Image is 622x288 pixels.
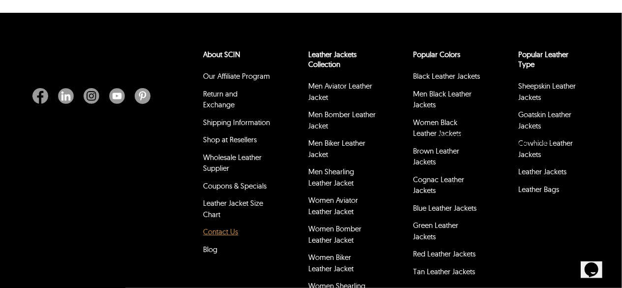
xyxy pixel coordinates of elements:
iframe: chat widget [581,249,612,278]
a: Men Shearling Leather Jacket [308,167,354,188]
a: About SCIN [204,50,241,59]
a: Blog [204,245,218,254]
li: Contact Us [202,225,271,243]
li: Coupons & Specials [202,179,271,197]
li: Red Leather Jackets [412,247,481,265]
li: Goatskin Leather Jackets [517,108,586,136]
a: Wholesale Leather Supplier [204,153,262,173]
a: Shipping Information [204,118,270,127]
a: Men Black Leather Jackets [414,89,472,110]
a: Instagram [79,88,104,104]
a: Women Aviator Leather Jacket [308,195,358,216]
a: Sheepskin Leather Jackets [518,81,576,102]
li: Men Aviator Leather Jacket [307,79,376,108]
a: Goatskin Leather Jackets [518,110,571,130]
a: Youtube [104,88,130,104]
li: Women Aviator Leather Jacket [307,193,376,222]
a: popular leather jacket colors [414,50,461,59]
a: Women Biker Leather Jacket [308,253,354,273]
a: Shop at Resellers [204,135,257,144]
a: Pinterest [130,88,150,104]
li: Shop at Resellers [202,133,271,151]
a: Blue Leather Jackets [414,203,477,213]
li: Sheepskin Leather Jackets [517,79,586,108]
a: Facebook [32,88,53,104]
a: Coupons & Specials [204,181,267,191]
a: Women Black Leather Jackets [414,118,462,138]
a: Leather Jacket Size Chart [204,198,264,219]
a: Cognac Leather Jackets [414,175,465,195]
li: Shipping Information [202,116,271,133]
img: Instagram [84,88,99,104]
img: Facebook [32,88,48,104]
li: Return and Exchange [202,87,271,116]
img: Youtube [109,88,125,104]
a: Green Leather Jackets [414,221,459,241]
a: Popular Leather Type [518,50,568,69]
li: Leather Jacket Size Chart [202,196,271,225]
li: Women Bomber Leather Jacket [307,222,376,251]
li: Our Affiliate Program [202,69,271,87]
li: Cognac Leather Jackets [412,173,481,201]
a: Our Affiliate Program [204,71,270,81]
li: Women Black Leather Jackets [412,116,481,144]
li: Men Shearling Leather Jacket [307,165,376,193]
li: Women Biker Leather Jacket [307,251,376,279]
li: Green Leather Jackets [412,219,481,247]
a: Tan Leather Jackets [414,267,475,276]
a: Linkedin [53,88,79,104]
img: Pinterest [135,88,150,104]
a: Red Leather Jackets [414,249,476,258]
a: Brown Leather Jackets [414,146,460,167]
li: Men Biker Leather Jacket [307,136,376,165]
li: Men Bomber Leather Jacket [307,108,376,136]
a: Women Bomber Leather Jacket [308,224,361,245]
a: Return and Exchange [204,89,238,110]
li: Black Leather Jackets [412,69,481,87]
li: Wholesale Leather Supplier [202,151,271,179]
li: Blue Leather Jackets [412,201,481,219]
a: Black Leather Jackets [414,71,480,81]
span: Welcome to our site, if you need help simply reply to this message, we are online and ready to help. [4,4,162,19]
a: Contact Us [204,227,238,236]
a: Men Biker Leather Jacket [308,138,365,159]
div: Welcome to our site, if you need help simply reply to this message, we are online and ready to help. [4,4,181,20]
a: Men Aviator Leather Jacket [308,81,372,102]
iframe: chat widget [435,128,612,244]
li: Brown Leather Jackets [412,144,481,173]
li: Tan Leather Jackets [412,265,481,283]
li: Men Black Leather Jackets [412,87,481,116]
a: Men Bomber Leather Jacket [308,110,376,130]
a: Leather Jackets Collection [308,50,356,69]
img: Linkedin [58,88,74,104]
li: Blog [202,243,271,260]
